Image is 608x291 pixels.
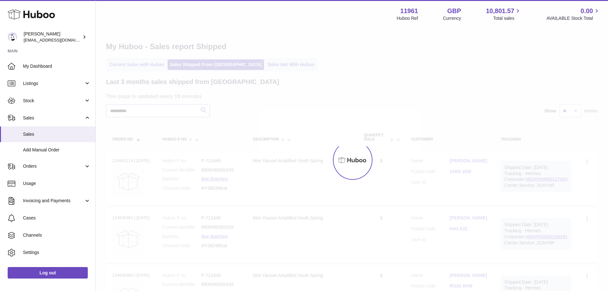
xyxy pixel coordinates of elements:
[23,63,91,69] span: My Dashboard
[23,147,91,153] span: Add Manual Order
[23,249,91,256] span: Settings
[443,15,461,21] div: Currency
[486,7,514,15] span: 10,801.57
[23,98,84,104] span: Stock
[23,198,84,204] span: Invoicing and Payments
[546,7,600,21] a: 0.00 AVAILABLE Stock Total
[23,232,91,238] span: Channels
[8,267,88,279] a: Log out
[23,115,84,121] span: Sales
[23,80,84,87] span: Listings
[397,15,418,21] div: Huboo Ref
[23,131,91,137] span: Sales
[581,7,593,15] span: 0.00
[23,163,84,169] span: Orders
[400,7,418,15] strong: 11961
[23,215,91,221] span: Cases
[546,15,600,21] span: AVAILABLE Stock Total
[8,32,17,42] img: internalAdmin-11961@internal.huboo.com
[493,15,522,21] span: Total sales
[447,7,461,15] strong: GBP
[23,180,91,187] span: Usage
[24,31,81,43] div: [PERSON_NAME]
[24,37,94,42] span: [EMAIL_ADDRESS][DOMAIN_NAME]
[486,7,522,21] a: 10,801.57 Total sales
